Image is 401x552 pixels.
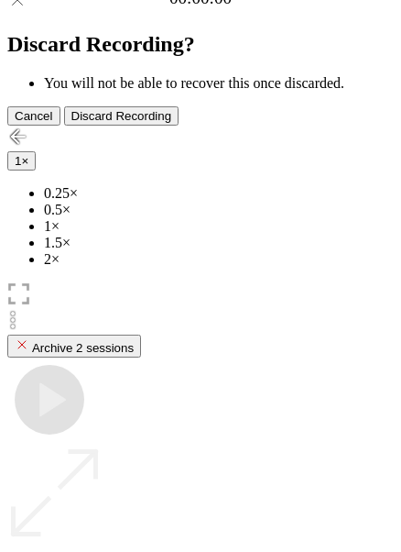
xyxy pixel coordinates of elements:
li: You will not be able to recover this once discarded. [44,75,394,92]
li: 0.5× [44,202,394,218]
div: Archive 2 sessions [15,337,134,355]
li: 0.25× [44,185,394,202]
li: 1× [44,218,394,235]
span: 1 [15,154,21,168]
button: 1× [7,151,36,171]
button: Cancel [7,106,60,126]
li: 1.5× [44,235,394,251]
button: Archive 2 sessions [7,335,141,358]
h2: Discard Recording? [7,32,394,57]
li: 2× [44,251,394,268]
button: Discard Recording [64,106,179,126]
